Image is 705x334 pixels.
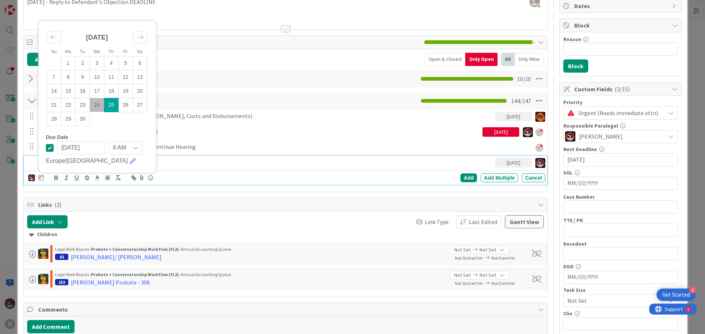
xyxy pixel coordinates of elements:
[657,289,696,301] div: Open Get Started checklist, remaining modules: 2
[39,158,492,166] p: Draft Order of Motion to Continue Hearing
[38,94,203,107] input: Add Checklist...
[491,255,515,261] span: Not Done Yet
[563,170,678,175] div: SOL
[46,157,128,165] span: Europe/[GEOGRAPHIC_DATA]
[578,108,661,118] span: Urgent (Needs immediate attn)
[454,246,471,254] span: Not Set
[480,271,496,279] span: Not Set
[567,296,661,306] span: Not Set
[61,56,76,70] td: Monday, 09/01/2025 12:00 PM
[27,320,75,333] button: Add Comment
[80,49,85,54] small: Tu
[61,84,76,98] td: Monday, 09/15/2025 12:00 PM
[455,280,482,286] span: Not Started Yet
[38,200,534,209] span: Links
[495,158,532,168] div: [DATE]
[522,173,545,182] div: Cancel
[579,132,623,141] span: [PERSON_NAME]
[38,305,534,314] span: Comments
[104,56,119,70] td: Thursday, 09/04/2025 12:00 PM
[47,31,61,43] div: Move backward to switch to the previous month.
[119,70,133,84] td: Friday, 09/12/2025 12:00 PM
[76,70,90,84] td: Tuesday, 09/09/2025 12:00 PM
[574,1,668,10] span: Dates
[662,291,690,298] div: Get Started
[47,98,61,112] td: Sunday, 09/21/2025 12:00 PM
[51,49,57,54] small: Su
[55,246,91,252] span: Legal Work Boards ›
[482,127,519,137] div: [DATE]
[181,272,231,277] span: Annual Accounting Queue
[47,70,61,84] td: Sunday, 09/07/2025 12:00 PM
[27,215,68,228] button: Add Link
[86,34,108,41] strong: [DATE]
[495,112,532,121] div: [DATE]
[454,271,471,279] span: Not Set
[133,98,147,112] td: Saturday, 09/27/2025 12:00 PM
[104,84,119,98] td: Thursday, 09/18/2025 12:00 PM
[460,173,477,182] div: Add
[28,175,35,181] img: JS
[567,154,674,166] input: MM/DD/YYYY
[27,53,79,66] button: Add Checklist
[181,246,231,252] span: Annual Accounting Queue
[104,70,119,84] td: Thursday, 09/11/2025 12:00 PM
[137,49,142,54] small: Sa
[567,177,674,190] input: MM/DD/YYYY
[563,147,678,152] div: Next Deadline
[29,231,542,239] div: Children
[57,141,105,154] input: MM/DD/YYYY
[76,84,90,98] td: Tuesday, 09/16/2025 12:00 PM
[104,98,119,112] td: Selected. Thursday, 09/25/2025 12:00 PM
[65,49,71,54] small: Mo
[480,246,496,254] span: Not Set
[563,59,588,73] button: Block
[133,31,147,43] div: Move forward to switch to the next month.
[133,84,147,98] td: Saturday, 09/20/2025 12:00 PM
[71,278,150,287] div: [PERSON_NAME] Probate - 306
[469,217,497,226] span: Last Edited
[481,173,518,182] div: Add Multiple
[47,84,61,98] td: Sunday, 09/14/2025 12:00 PM
[563,123,678,128] div: Responsible Paralegal
[563,287,678,293] div: Task Size
[39,25,155,135] div: Calendar
[133,70,147,84] td: Saturday, 09/13/2025 12:00 PM
[119,84,133,98] td: Friday, 09/19/2025 12:00 PM
[91,272,181,277] b: Probate + Conservatorship Workflow (FL2) ›
[574,21,668,30] span: Block
[38,3,40,9] div: 1
[501,53,515,66] div: All
[119,98,133,112] td: Friday, 09/26/2025 12:00 PM
[123,49,128,54] small: Fr
[38,72,203,85] input: Add Checklist...
[465,53,498,66] div: Only Open
[425,217,449,226] span: Link Type
[456,215,501,228] button: Last Edited
[38,249,48,259] img: MR
[133,56,147,70] td: Saturday, 09/06/2025 12:00 PM
[615,85,630,93] span: ( 3/15 )
[505,215,544,228] button: Gantt View
[76,98,90,112] td: Tuesday, 09/23/2025 12:00 PM
[61,98,76,112] td: Monday, 09/22/2025 12:00 PM
[563,264,678,269] div: DOD
[90,84,104,98] td: Wednesday, 09/17/2025 12:00 PM
[515,53,544,66] div: Only Mine
[61,70,76,84] td: Monday, 09/08/2025 12:00 PM
[90,56,104,70] td: Wednesday, 09/03/2025 12:00 PM
[46,135,68,140] span: Due Date
[93,49,100,54] small: We
[15,1,33,10] span: Support
[71,253,162,261] div: [PERSON_NAME]/ [PERSON_NAME]
[50,127,480,136] p: Draft Motion to Continue (Hearing [DATE])
[517,74,531,83] span: 10 / 10
[113,143,126,153] span: 9 AM
[567,271,674,283] input: MM/DD/YYYY
[50,143,516,151] p: Draft TWR Declaration ISO of Motion to Continue Hearing
[563,100,678,105] div: Priority
[563,241,587,247] label: Decedent
[90,98,104,112] td: Wednesday, 09/24/2025 12:00 PM
[38,38,420,47] span: Tasks
[38,274,48,284] img: MR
